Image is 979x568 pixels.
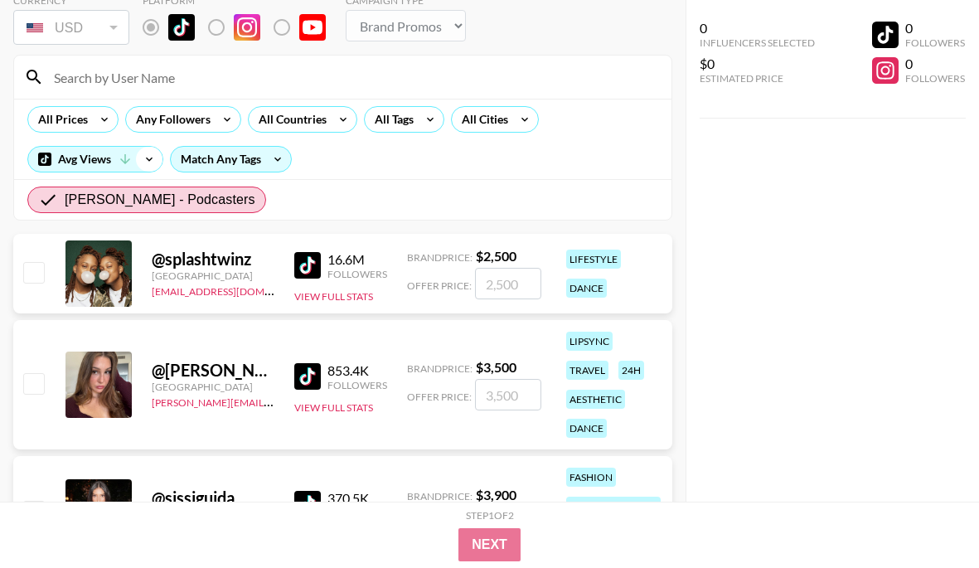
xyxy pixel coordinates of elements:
[407,279,472,292] span: Offer Price:
[152,269,274,282] div: [GEOGRAPHIC_DATA]
[566,390,625,409] div: aesthetic
[327,268,387,280] div: Followers
[234,14,260,41] img: Instagram
[299,14,326,41] img: YouTube
[152,249,274,269] div: @ splashtwinz
[566,419,607,438] div: dance
[126,107,214,132] div: Any Followers
[458,528,521,561] button: Next
[365,107,417,132] div: All Tags
[327,362,387,379] div: 853.4K
[700,72,815,85] div: Estimated Price
[168,14,195,41] img: TikTok
[407,490,473,502] span: Brand Price:
[905,36,965,49] div: Followers
[44,64,662,90] input: Search by User Name
[566,497,661,528] div: makeup & beauty
[700,20,815,36] div: 0
[152,393,397,409] a: [PERSON_NAME][EMAIL_ADDRESS][DOMAIN_NAME]
[476,248,516,264] strong: $ 2,500
[327,379,387,391] div: Followers
[452,107,511,132] div: All Cities
[152,282,318,298] a: [EMAIL_ADDRESS][DOMAIN_NAME]
[475,268,541,299] input: 2,500
[17,13,126,42] div: USD
[566,250,621,269] div: lifestyle
[294,401,373,414] button: View Full Stats
[896,485,959,548] iframe: Drift Widget Chat Controller
[13,7,129,48] div: Currency is locked to USD
[407,251,473,264] span: Brand Price:
[700,36,815,49] div: Influencers Selected
[905,20,965,36] div: 0
[466,509,514,522] div: Step 1 of 2
[294,252,321,279] img: TikTok
[152,488,274,508] div: @ sissiguida_
[566,468,616,487] div: fashion
[294,491,321,517] img: TikTok
[327,251,387,268] div: 16.6M
[700,56,815,72] div: $0
[327,490,387,507] div: 370.5K
[905,56,965,72] div: 0
[407,391,472,403] span: Offer Price:
[171,147,291,172] div: Match Any Tags
[28,107,91,132] div: All Prices
[566,361,608,380] div: travel
[476,487,516,502] strong: $ 3,900
[905,72,965,85] div: Followers
[143,10,339,45] div: List locked to TikTok.
[566,279,607,298] div: dance
[618,361,644,380] div: 24h
[475,379,541,410] input: 3,500
[152,360,274,381] div: @ [PERSON_NAME]
[152,381,274,393] div: [GEOGRAPHIC_DATA]
[407,362,473,375] span: Brand Price:
[566,332,613,351] div: lipsync
[28,147,162,172] div: Avg Views
[249,107,330,132] div: All Countries
[294,290,373,303] button: View Full Stats
[294,363,321,390] img: TikTok
[65,190,255,210] span: [PERSON_NAME] - Podcasters
[476,359,516,375] strong: $ 3,500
